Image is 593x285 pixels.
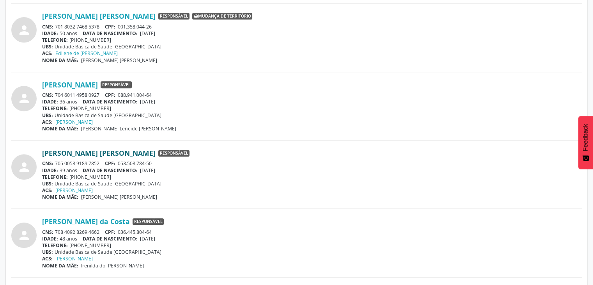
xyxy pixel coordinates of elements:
[55,119,93,125] a: [PERSON_NAME]
[101,81,132,88] span: Responsável
[105,160,115,167] span: CPF:
[140,235,155,242] span: [DATE]
[42,92,53,98] span: CNS:
[42,235,582,242] div: 48 anos
[81,262,144,269] span: Irenilda do [PERSON_NAME]
[42,229,53,235] span: CNS:
[42,37,582,43] div: [PHONE_NUMBER]
[42,160,53,167] span: CNS:
[105,229,115,235] span: CPF:
[118,229,152,235] span: 036.445.804-64
[55,255,93,262] a: [PERSON_NAME]
[42,160,582,167] div: 705 0058 9189 7852
[83,167,138,174] span: DATA DE NASCIMENTO:
[158,13,189,20] span: Responsável
[42,180,582,187] div: Unidade Basica de Saude [GEOGRAPHIC_DATA]
[42,23,582,30] div: 701 8032 7468 5378
[42,30,582,37] div: 50 anos
[140,167,155,174] span: [DATE]
[118,160,152,167] span: 053.508.784-50
[42,249,582,255] div: Unidade Basica de Saude [GEOGRAPHIC_DATA]
[83,235,138,242] span: DATA DE NASCIMENTO:
[42,105,582,112] div: [PHONE_NUMBER]
[42,235,58,242] span: IDADE:
[42,37,68,43] span: TELEFONE:
[42,262,78,269] span: NOME DA MÃE:
[42,105,68,112] span: TELEFONE:
[42,229,582,235] div: 708 4092 8269 4662
[192,13,252,20] span: Mudança de território
[158,150,189,157] span: Responsável
[140,98,155,105] span: [DATE]
[42,43,53,50] span: UBS:
[17,228,31,242] i: person
[42,194,78,200] span: NOME DA MÃE:
[42,119,53,125] span: ACS:
[133,218,164,225] span: Responsável
[81,125,176,132] span: [PERSON_NAME] Leneide [PERSON_NAME]
[118,92,152,98] span: 088.941.004-64
[42,57,78,64] span: NOME DA MÃE:
[42,80,98,89] a: [PERSON_NAME]
[83,30,138,37] span: DATA DE NASCIMENTO:
[17,160,31,174] i: person
[42,187,53,194] span: ACS:
[42,50,53,57] span: ACS:
[582,124,589,151] span: Feedback
[42,112,582,119] div: Unidade Basica de Saude [GEOGRAPHIC_DATA]
[140,30,155,37] span: [DATE]
[42,149,156,157] a: [PERSON_NAME] [PERSON_NAME]
[42,180,53,187] span: UBS:
[42,98,582,105] div: 36 anos
[42,249,53,255] span: UBS:
[42,255,53,262] span: ACS:
[42,43,582,50] div: Unidade Basica de Saude [GEOGRAPHIC_DATA]
[42,98,58,105] span: IDADE:
[42,242,582,249] div: [PHONE_NUMBER]
[42,217,130,226] a: [PERSON_NAME] da Costa
[55,187,93,194] a: [PERSON_NAME]
[42,12,156,20] a: [PERSON_NAME] [PERSON_NAME]
[105,92,115,98] span: CPF:
[83,98,138,105] span: DATA DE NASCIMENTO:
[81,57,157,64] span: [PERSON_NAME] [PERSON_NAME]
[578,116,593,169] button: Feedback - Mostrar pesquisa
[42,92,582,98] div: 704 6011 4958 0927
[118,23,152,30] span: 001.358.044-26
[55,50,118,57] a: Edilene de [PERSON_NAME]
[42,125,78,132] span: NOME DA MÃE:
[42,112,53,119] span: UBS:
[42,30,58,37] span: IDADE:
[81,194,157,200] span: [PERSON_NAME] [PERSON_NAME]
[42,167,582,174] div: 39 anos
[17,91,31,105] i: person
[42,174,68,180] span: TELEFONE:
[42,174,582,180] div: [PHONE_NUMBER]
[42,167,58,174] span: IDADE:
[42,242,68,249] span: TELEFONE:
[17,23,31,37] i: person
[42,23,53,30] span: CNS:
[105,23,115,30] span: CPF:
